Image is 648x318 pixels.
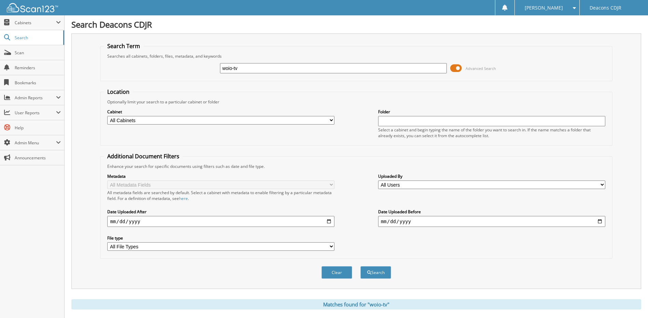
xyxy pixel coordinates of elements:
[378,216,605,227] input: end
[107,216,334,227] input: start
[590,6,621,10] span: Deacons CDJR
[378,109,605,115] label: Folder
[360,266,391,279] button: Search
[107,173,334,179] label: Metadata
[107,209,334,215] label: Date Uploaded After
[15,140,56,146] span: Admin Menu
[15,20,56,26] span: Cabinets
[104,99,608,105] div: Optionally limit your search to a particular cabinet or folder
[15,50,61,56] span: Scan
[107,109,334,115] label: Cabinet
[71,299,641,309] div: Matches found for "woio-tv"
[104,53,608,59] div: Searches all cabinets, folders, files, metadata, and keywords
[71,19,641,30] h1: Search Deacons CDJR
[15,155,61,161] span: Announcements
[179,196,188,201] a: here
[525,6,563,10] span: [PERSON_NAME]
[378,209,605,215] label: Date Uploaded Before
[15,35,60,41] span: Search
[107,235,334,241] label: File type
[15,65,61,71] span: Reminders
[15,95,56,101] span: Admin Reports
[104,153,183,160] legend: Additional Document Filters
[15,80,61,86] span: Bookmarks
[378,127,605,139] div: Select a cabinet and begin typing the name of the folder you want to search in. If the name match...
[107,190,334,201] div: All metadata fields are searched by default. Select a cabinet with metadata to enable filtering b...
[466,66,496,71] span: Advanced Search
[104,42,143,50] legend: Search Term
[104,88,133,96] legend: Location
[15,110,56,116] span: User Reports
[7,3,58,12] img: scan123-logo-white.svg
[321,266,352,279] button: Clear
[104,163,608,169] div: Enhance your search for specific documents using filters such as date and file type.
[15,125,61,131] span: Help
[378,173,605,179] label: Uploaded By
